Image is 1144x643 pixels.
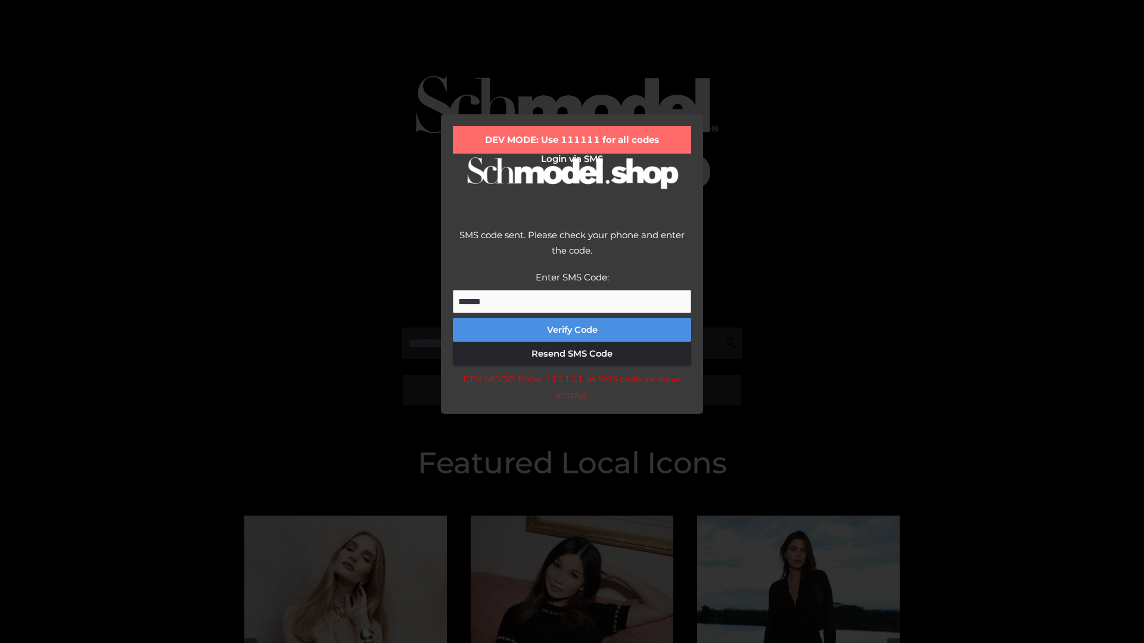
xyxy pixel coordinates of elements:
[536,271,609,283] label: Enter SMS Code:
[453,154,691,164] h2: Login via SMS
[453,126,691,154] div: DEV MODE: Use 111111 for all codes
[453,318,691,342] button: Verify Code
[453,227,691,270] div: SMS code sent. Please check your phone and enter the code.
[453,342,691,366] button: Resend SMS Code
[453,372,691,402] div: DEV MODE: Enter 111111 as SMS code (or leave empty).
